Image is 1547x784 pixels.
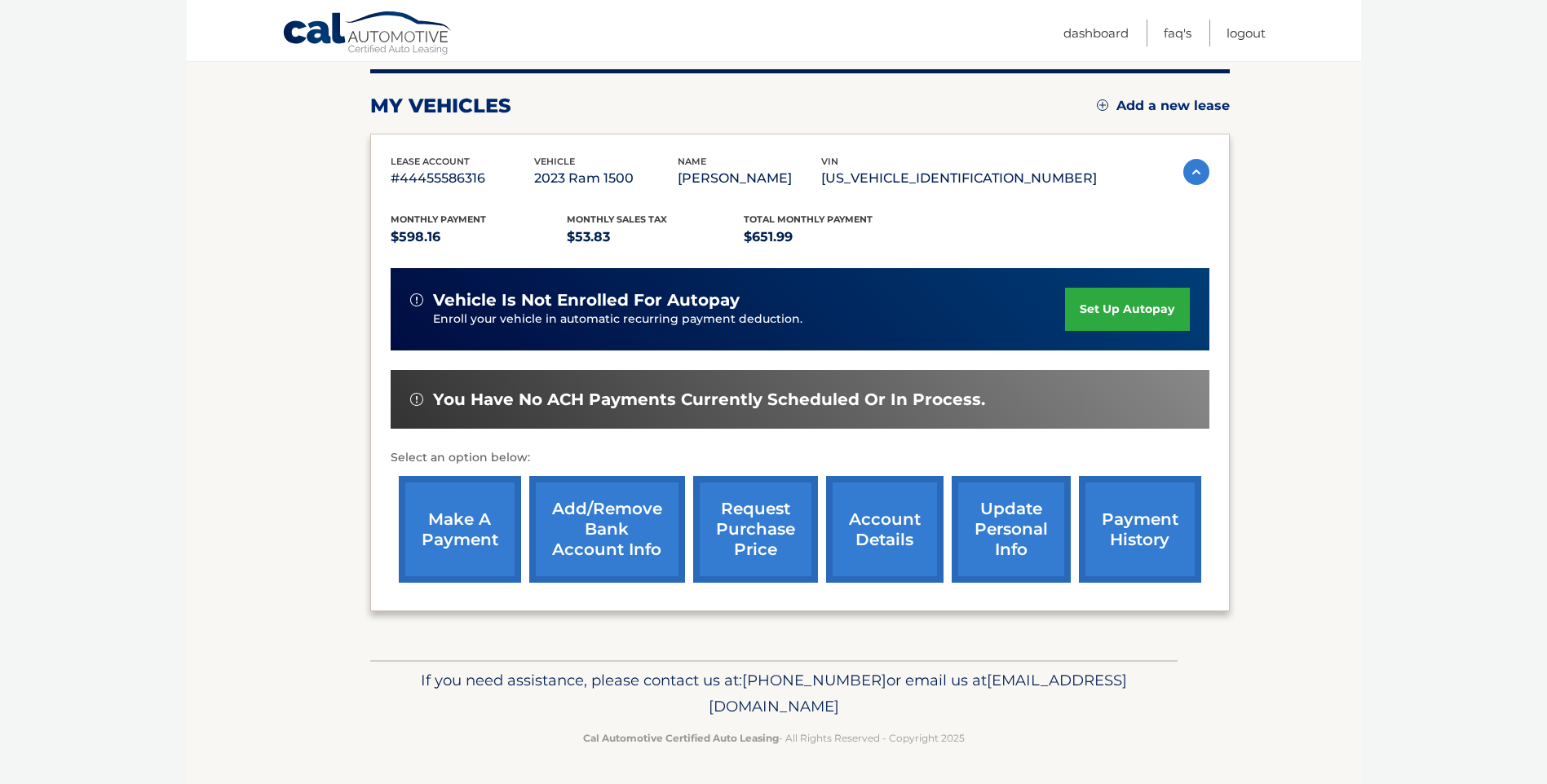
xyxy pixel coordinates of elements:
[391,448,1209,468] p: Select an option below:
[391,214,486,225] span: Monthly Payment
[410,393,423,406] img: alert-white.svg
[583,732,779,744] strong: Cal Automotive Certified Auto Leasing
[821,167,1097,190] p: [US_VEHICLE_IDENTIFICATION_NUMBER]
[433,390,985,410] span: You have no ACH payments currently scheduled or in process.
[534,156,575,167] span: vehicle
[410,293,423,306] img: alert-white.svg
[742,671,886,689] span: [PHONE_NUMBER]
[381,729,1167,747] p: - All Rights Reserved - Copyright 2025
[529,476,685,583] a: Add/Remove bank account info
[1097,99,1108,111] img: add.svg
[693,476,818,583] a: request purchase price
[1065,288,1189,331] a: set up autopay
[391,167,534,190] p: #44455586316
[709,671,1127,716] span: [EMAIL_ADDRESS][DOMAIN_NAME]
[567,214,667,225] span: Monthly sales Tax
[391,226,568,249] p: $598.16
[1227,20,1266,46] a: Logout
[826,476,944,583] a: account details
[821,156,838,167] span: vin
[744,214,873,225] span: Total Monthly Payment
[1063,20,1129,46] a: Dashboard
[952,476,1071,583] a: update personal info
[534,167,678,190] p: 2023 Ram 1500
[1097,98,1230,114] a: Add a new lease
[1164,20,1191,46] a: FAQ's
[370,94,511,118] h2: my vehicles
[433,290,740,311] span: vehicle is not enrolled for autopay
[399,476,521,583] a: make a payment
[1183,159,1209,185] img: accordion-active.svg
[678,156,706,167] span: name
[391,156,470,167] span: lease account
[567,226,744,249] p: $53.83
[678,167,821,190] p: [PERSON_NAME]
[282,11,453,58] a: Cal Automotive
[433,311,1066,328] p: Enroll your vehicle in automatic recurring payment deduction.
[744,226,921,249] p: $651.99
[1079,476,1201,583] a: payment history
[381,667,1167,720] p: If you need assistance, please contact us at: or email us at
